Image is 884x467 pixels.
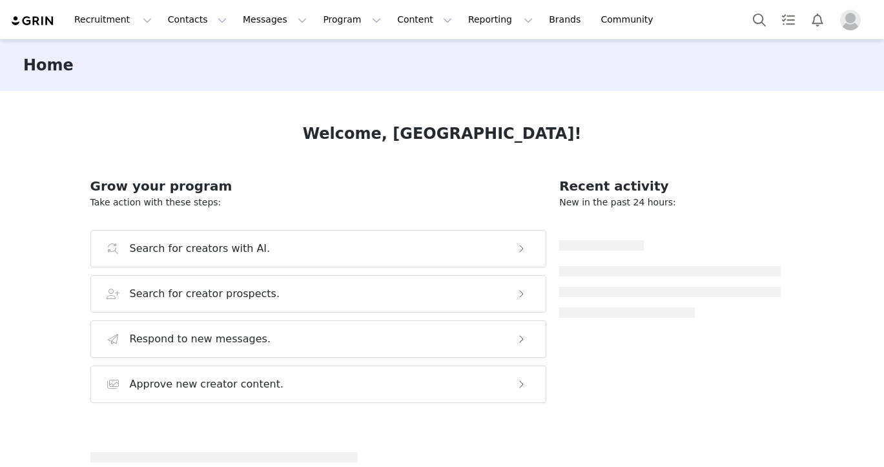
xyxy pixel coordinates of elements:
[130,331,271,347] h3: Respond to new messages.
[745,5,774,34] button: Search
[130,286,280,302] h3: Search for creator prospects.
[803,5,832,34] button: Notifications
[160,5,234,34] button: Contacts
[90,196,547,209] p: Take action with these steps:
[774,5,803,34] a: Tasks
[235,5,314,34] button: Messages
[67,5,159,34] button: Recruitment
[90,320,547,358] button: Respond to new messages.
[23,54,74,77] h3: Home
[832,10,874,30] button: Profile
[130,377,284,392] h3: Approve new creator content.
[130,241,271,256] h3: Search for creators with AI.
[559,176,781,196] h2: Recent activity
[541,5,592,34] a: Brands
[559,196,781,209] p: New in the past 24 hours:
[10,15,56,27] img: grin logo
[593,5,667,34] a: Community
[90,176,547,196] h2: Grow your program
[90,275,547,313] button: Search for creator prospects.
[315,5,389,34] button: Program
[389,5,460,34] button: Content
[840,10,861,30] img: placeholder-profile.jpg
[460,5,540,34] button: Reporting
[303,122,582,145] h1: Welcome, [GEOGRAPHIC_DATA]!
[90,366,547,403] button: Approve new creator content.
[90,230,547,267] button: Search for creators with AI.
